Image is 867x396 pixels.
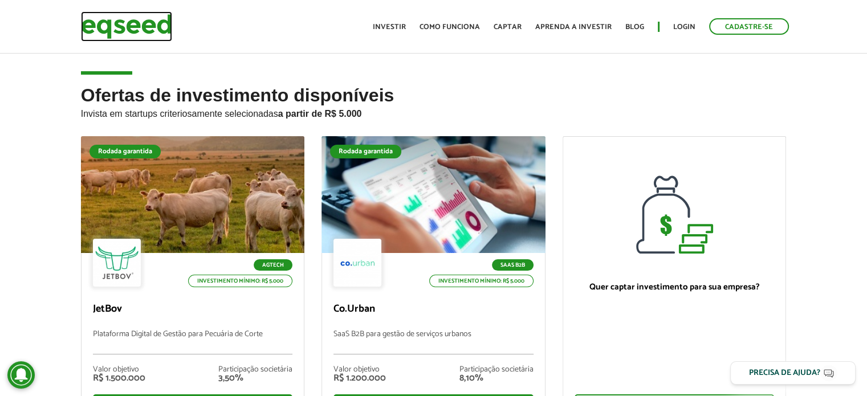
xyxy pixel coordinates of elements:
div: 8,10% [459,374,534,383]
a: Cadastre-se [709,18,789,35]
p: SaaS B2B [492,259,534,271]
h2: Ofertas de investimento disponíveis [81,85,787,136]
div: Valor objetivo [93,366,145,374]
div: R$ 1.500.000 [93,374,145,383]
div: Participação societária [459,366,534,374]
p: Quer captar investimento para sua empresa? [575,282,775,292]
p: Investimento mínimo: R$ 5.000 [429,275,534,287]
div: R$ 1.200.000 [333,374,386,383]
a: Blog [625,23,644,31]
p: SaaS B2B para gestão de serviços urbanos [333,330,534,354]
p: Invista em startups criteriosamente selecionadas [81,105,787,119]
div: Rodada garantida [330,145,401,158]
img: EqSeed [81,11,172,42]
div: Participação societária [218,366,292,374]
p: JetBov [93,303,293,316]
div: 3,50% [218,374,292,383]
p: Agtech [254,259,292,271]
p: Co.Urban [333,303,534,316]
div: Valor objetivo [333,366,386,374]
a: Como funciona [420,23,480,31]
p: Investimento mínimo: R$ 5.000 [188,275,292,287]
a: Captar [494,23,522,31]
a: Investir [373,23,406,31]
a: Login [673,23,695,31]
a: Aprenda a investir [535,23,612,31]
p: Plataforma Digital de Gestão para Pecuária de Corte [93,330,293,354]
strong: a partir de R$ 5.000 [278,109,362,119]
div: Rodada garantida [89,145,161,158]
